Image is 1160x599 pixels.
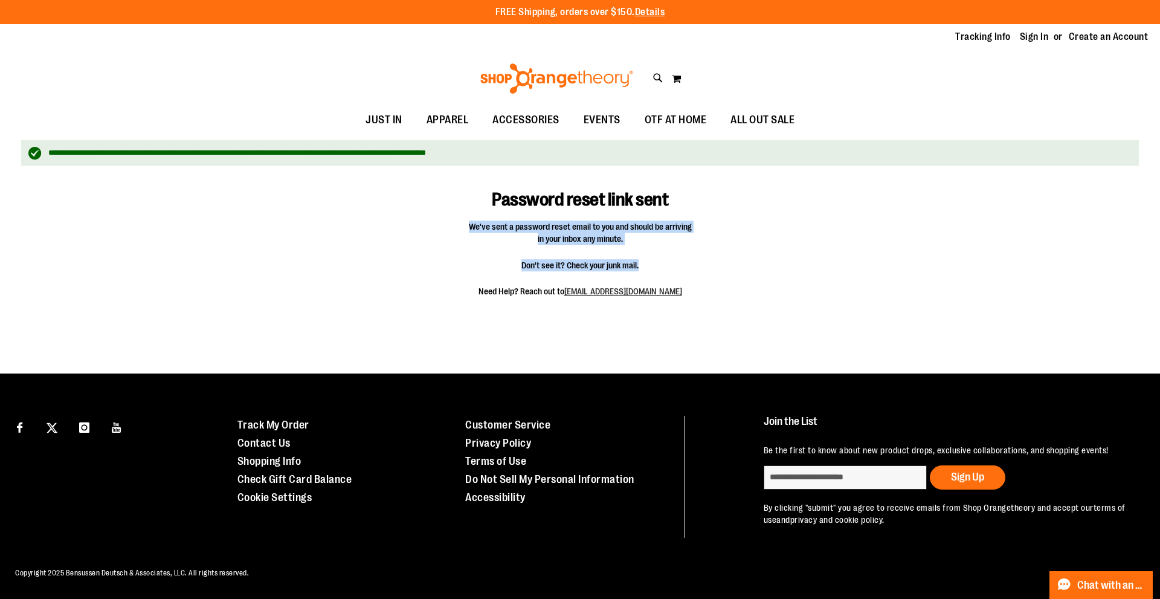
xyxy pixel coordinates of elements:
a: Shopping Info [237,455,301,467]
a: Accessibility [465,491,526,503]
span: Copyright 2025 Bensussen Deutsch & Associates, LLC. All rights reserved. [15,569,249,577]
span: ALL OUT SALE [730,106,794,134]
p: By clicking "submit" you agree to receive emails from Shop Orangetheory and accept our and [764,502,1132,526]
a: Visit our Instagram page [74,416,95,437]
a: Privacy Policy [465,437,531,449]
a: Cookie Settings [237,491,312,503]
a: terms of use [764,503,1126,525]
button: Chat with an Expert [1049,571,1153,599]
button: Sign Up [930,465,1005,490]
span: JUST IN [366,106,402,134]
img: Twitter [47,423,57,433]
a: Sign In [1020,30,1049,44]
a: Do Not Sell My Personal Information [465,473,634,485]
a: Visit our Facebook page [9,416,30,437]
span: Don't see it? Check your junk mail. [468,259,692,271]
a: [EMAIL_ADDRESS][DOMAIN_NAME] [564,287,682,296]
h1: Password reset link sent [439,172,721,210]
a: Create an Account [1069,30,1149,44]
img: Shop Orangetheory [478,63,635,94]
span: Need Help? Reach out to [468,285,692,297]
p: Be the first to know about new product drops, exclusive collaborations, and shopping events! [764,444,1132,456]
a: Terms of Use [465,455,526,467]
a: Details [635,7,665,18]
span: Chat with an Expert [1077,580,1145,591]
h4: Join the List [764,416,1132,438]
a: Contact Us [237,437,291,449]
span: Sign Up [951,471,984,483]
a: Visit our Youtube page [106,416,127,437]
span: OTF AT HOME [645,106,707,134]
a: Visit our X page [42,416,63,437]
a: Customer Service [465,419,550,431]
a: Track My Order [237,419,309,431]
a: privacy and cookie policy. [790,515,884,525]
span: We've sent a password reset email to you and should be arriving in your inbox any minute. [468,221,692,245]
p: FREE Shipping, orders over $150. [495,5,665,19]
a: Check Gift Card Balance [237,473,352,485]
a: Tracking Info [955,30,1011,44]
input: enter email [764,465,927,490]
span: APPAREL [427,106,469,134]
span: ACCESSORIES [492,106,559,134]
span: EVENTS [584,106,620,134]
